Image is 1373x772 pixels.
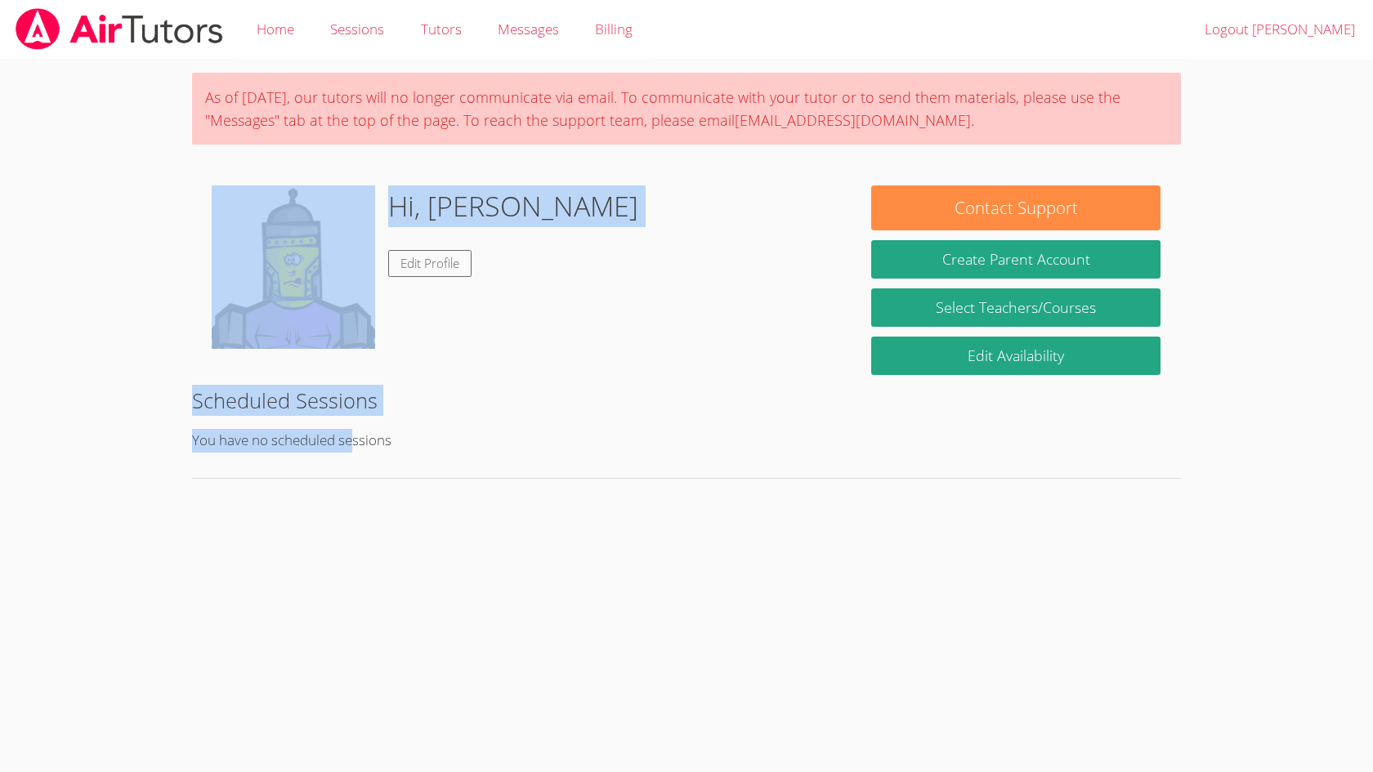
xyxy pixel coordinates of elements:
[871,337,1161,375] a: Edit Availability
[192,385,1181,416] h2: Scheduled Sessions
[871,288,1161,327] a: Select Teachers/Courses
[192,429,1181,453] p: You have no scheduled sessions
[498,20,559,38] span: Messages
[871,240,1161,279] button: Create Parent Account
[388,250,472,277] a: Edit Profile
[388,185,638,227] h1: Hi, [PERSON_NAME]
[871,185,1161,230] button: Contact Support
[192,73,1181,145] div: As of [DATE], our tutors will no longer communicate via email. To communicate with your tutor or ...
[14,8,225,50] img: airtutors_banner-c4298cdbf04f3fff15de1276eac7730deb9818008684d7c2e4769d2f7ddbe033.png
[212,185,375,349] img: default.png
